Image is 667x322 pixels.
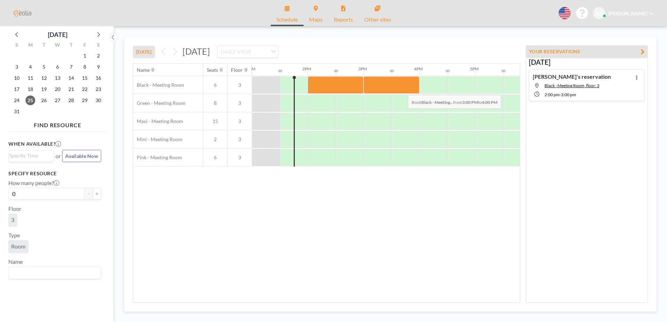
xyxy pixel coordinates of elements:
[227,82,252,88] span: 3
[8,232,20,239] label: Type
[66,84,76,94] span: Thursday, August 21, 2025
[595,10,603,16] span: NA
[545,92,560,97] span: 2:00 PM
[133,154,182,161] span: Pink - Meeting Room
[133,82,184,88] span: Black - Meeting Room
[545,83,599,88] span: Black - Meeting Room, floor: 3
[253,47,267,56] input: Search for option
[12,107,22,116] span: Sunday, August 31, 2025
[8,170,101,177] h3: Specify resource
[227,118,252,124] span: 3
[309,17,323,22] span: Maps
[12,62,22,72] span: Sunday, August 3, 2025
[231,67,243,73] div: Floor
[227,100,252,106] span: 3
[470,66,479,71] div: 5PM
[529,58,645,67] h3: [DATE]
[203,118,227,124] span: 15
[53,95,62,105] span: Wednesday, August 27, 2025
[445,69,450,73] div: 30
[203,154,227,161] span: 6
[133,46,155,58] button: [DATE]
[53,62,62,72] span: Wednesday, August 6, 2025
[182,46,210,56] span: [DATE]
[39,95,49,105] span: Tuesday, August 26, 2025
[8,258,23,265] label: Name
[358,66,367,71] div: 3PM
[10,41,24,50] div: S
[219,47,253,56] span: DAILY VIEW
[203,136,227,143] span: 2
[11,243,25,250] span: Room
[55,153,61,160] span: or
[62,150,101,162] button: Available Now
[80,84,90,94] span: Friday, August 22, 2025
[302,66,311,71] div: 2PM
[421,100,453,105] b: Black - Meeting...
[80,95,90,105] span: Friday, August 29, 2025
[9,267,101,279] div: Search for option
[137,67,150,73] div: Name
[39,84,49,94] span: Tuesday, August 19, 2025
[24,41,37,50] div: M
[501,69,505,73] div: 30
[25,73,35,83] span: Monday, August 11, 2025
[462,100,478,105] b: 3:00 PM
[25,95,35,105] span: Monday, August 25, 2025
[11,216,14,223] span: 3
[12,95,22,105] span: Sunday, August 24, 2025
[12,73,22,83] span: Sunday, August 10, 2025
[66,62,76,72] span: Thursday, August 7, 2025
[9,152,50,160] input: Search for option
[227,154,252,161] span: 3
[414,66,423,71] div: 4PM
[93,51,103,61] span: Saturday, August 2, 2025
[12,84,22,94] span: Sunday, August 17, 2025
[80,62,90,72] span: Friday, August 8, 2025
[37,41,51,50] div: T
[93,188,101,200] button: +
[560,92,561,97] span: -
[65,153,98,159] span: Available Now
[227,136,252,143] span: 3
[48,30,67,39] div: [DATE]
[66,73,76,83] span: Thursday, August 14, 2025
[133,136,182,143] span: Mini - Meeting Room
[93,62,103,72] span: Saturday, August 9, 2025
[9,151,54,161] div: Search for option
[334,69,338,73] div: 30
[334,17,353,22] span: Reports
[276,17,298,22] span: Schedule
[8,119,107,129] h4: FIND RESOURCE
[66,95,76,105] span: Thursday, August 28, 2025
[93,95,103,105] span: Saturday, August 30, 2025
[8,205,21,212] label: Floor
[608,10,647,16] span: [PERSON_NAME]
[561,92,576,97] span: 3:00 PM
[84,188,93,200] button: -
[533,73,611,80] h4: [PERSON_NAME]'s reservation
[91,41,105,50] div: S
[526,45,648,58] button: YOUR RESERVATIONS
[408,95,501,109] span: Book from to
[203,100,227,106] span: 8
[203,82,227,88] span: 6
[8,179,59,186] label: How many people?
[78,41,91,50] div: F
[218,46,278,58] div: Search for option
[278,69,282,73] div: 30
[80,51,90,61] span: Friday, August 1, 2025
[39,73,49,83] span: Tuesday, August 12, 2025
[53,84,62,94] span: Wednesday, August 20, 2025
[80,73,90,83] span: Friday, August 15, 2025
[39,62,49,72] span: Tuesday, August 5, 2025
[93,84,103,94] span: Saturday, August 23, 2025
[93,73,103,83] span: Saturday, August 16, 2025
[482,100,497,105] b: 4:00 PM
[25,84,35,94] span: Monday, August 18, 2025
[9,268,97,277] input: Search for option
[51,41,65,50] div: W
[53,73,62,83] span: Wednesday, August 13, 2025
[11,6,33,20] img: organization-logo
[207,67,218,73] div: Seats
